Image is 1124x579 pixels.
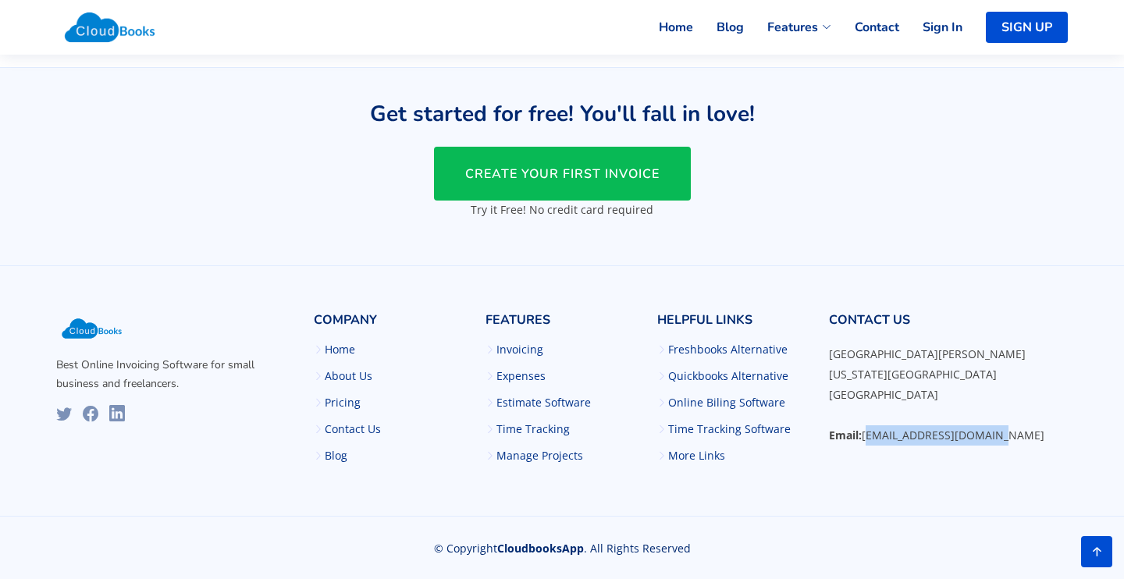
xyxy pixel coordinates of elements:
img: Cloudbooks Logo [56,4,163,51]
a: Time Tracking [496,424,570,435]
a: Pricing [325,397,361,408]
h4: Helpful Links [657,313,810,337]
a: Time Tracking Software [668,424,791,435]
a: Blog [325,450,347,461]
a: Blog [693,10,744,44]
a: Sign In [899,10,962,44]
div: © Copyright . All Rights Reserved [56,517,1068,556]
h4: Company [314,313,467,337]
a: Invoicing [496,344,543,355]
a: SIGN UP [986,12,1068,43]
p: Best Online Invoicing Software for small business and freelancers. [56,356,295,393]
a: Online Biling Software [668,397,785,408]
a: More Links [668,450,725,461]
a: Contact Us [325,424,381,435]
a: Contact [831,10,899,44]
a: Home [635,10,693,44]
a: CREATE YOUR FIRST INVOICE [434,147,691,201]
span: Features [767,18,818,37]
a: Features [744,10,831,44]
img: Cloudbooks Logo [56,313,127,344]
a: Home [325,344,355,355]
a: About Us [325,371,372,382]
h3: Get started for free! You'll fall in love! [219,103,905,125]
a: Manage Projects [496,450,583,461]
a: Estimate Software [496,397,591,408]
p: [GEOGRAPHIC_DATA][PERSON_NAME] [US_STATE][GEOGRAPHIC_DATA] [GEOGRAPHIC_DATA] [EMAIL_ADDRESS][DOMA... [829,344,1068,446]
a: Expenses [496,371,546,382]
span: CloudbooksApp [497,541,584,556]
a: Freshbooks Alternative [668,344,788,355]
h4: Contact Us [829,313,1068,337]
h4: Features [486,313,638,337]
a: Quickbooks Alternative [668,371,788,382]
p: Try it Free! No credit card required [219,201,905,218]
strong: Email: [829,428,862,442]
span: CREATE YOUR FIRST INVOICE [465,165,660,183]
